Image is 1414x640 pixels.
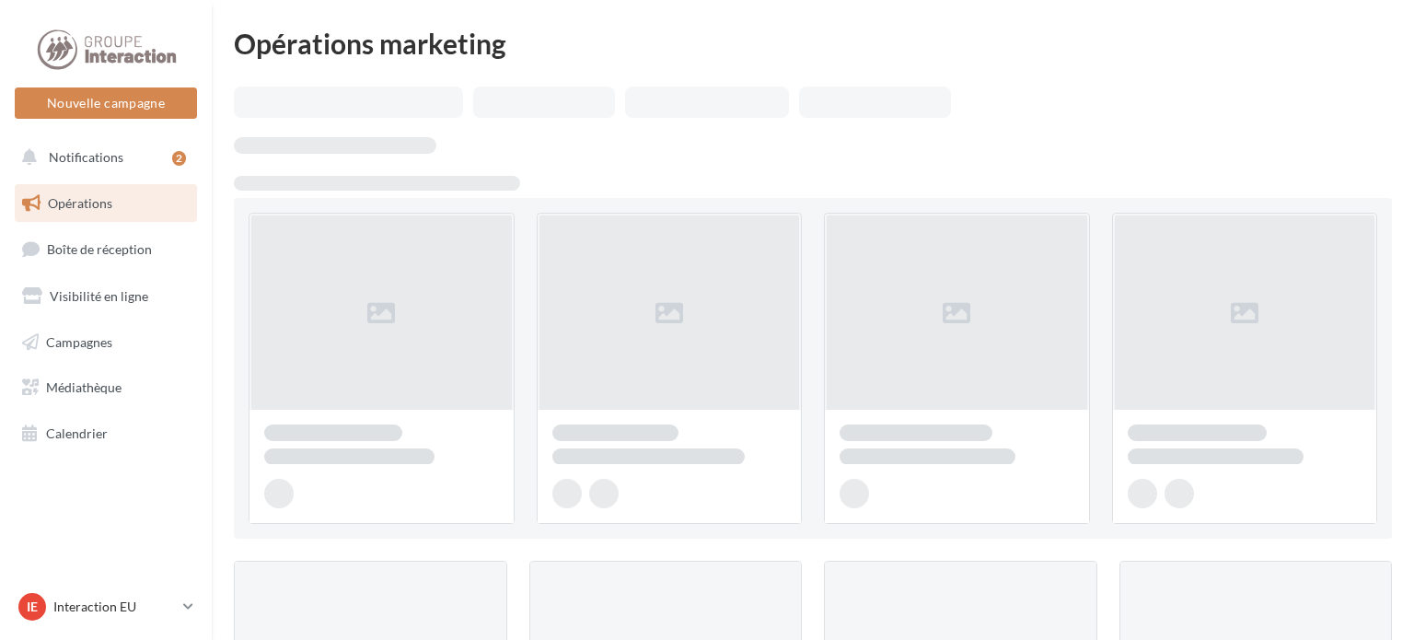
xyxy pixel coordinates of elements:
[11,184,201,223] a: Opérations
[47,241,152,257] span: Boîte de réception
[50,288,148,304] span: Visibilité en ligne
[46,333,112,349] span: Campagnes
[48,195,112,211] span: Opérations
[46,425,108,441] span: Calendrier
[234,29,1392,57] div: Opérations marketing
[27,598,38,616] span: IE
[53,598,176,616] p: Interaction EU
[11,368,201,407] a: Médiathèque
[15,87,197,119] button: Nouvelle campagne
[46,379,122,395] span: Médiathèque
[15,589,197,624] a: IE Interaction EU
[11,414,201,453] a: Calendrier
[11,277,201,316] a: Visibilité en ligne
[49,149,123,165] span: Notifications
[172,151,186,166] div: 2
[11,229,201,269] a: Boîte de réception
[11,138,193,177] button: Notifications 2
[11,323,201,362] a: Campagnes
